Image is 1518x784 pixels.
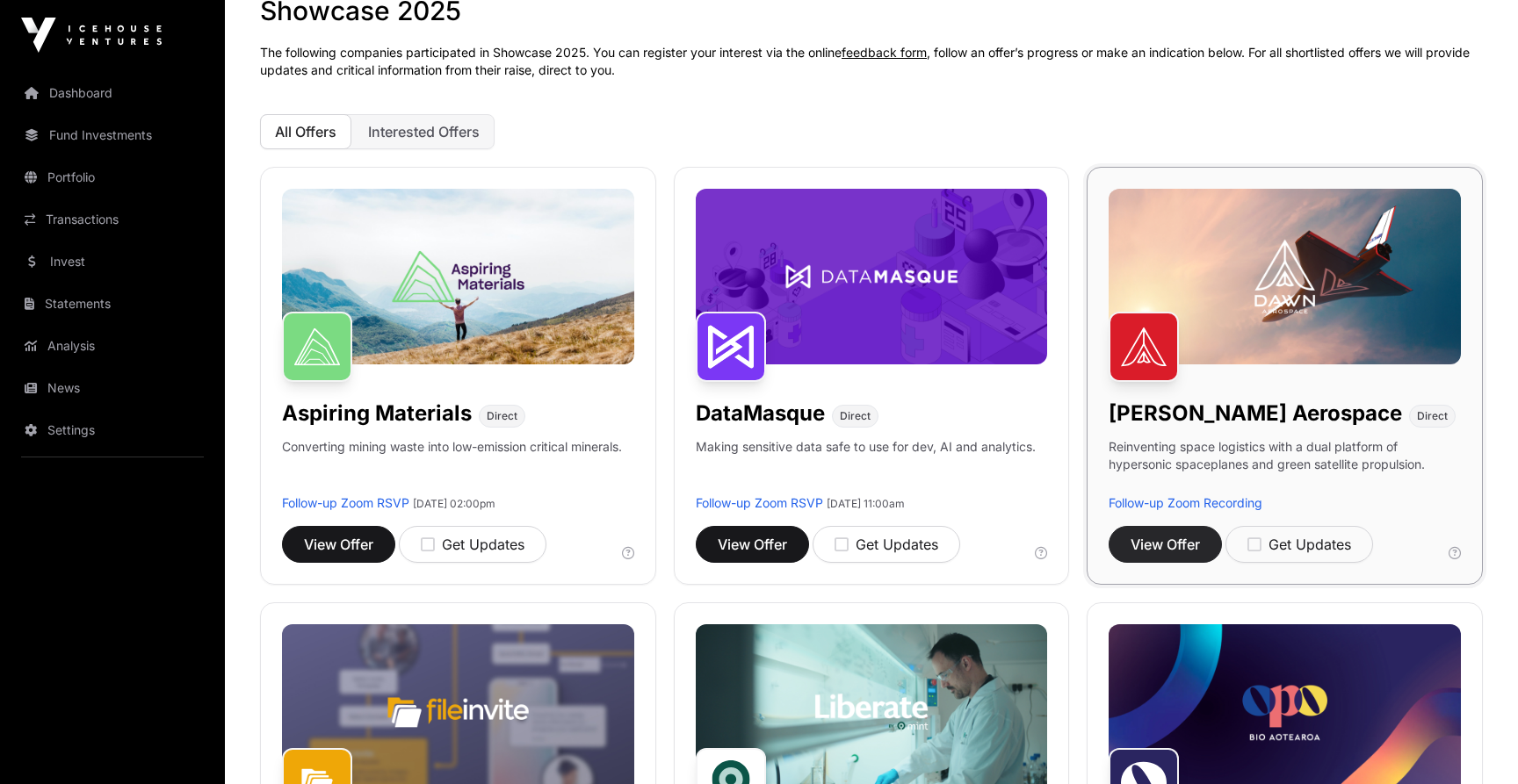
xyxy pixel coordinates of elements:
[696,189,1048,364] img: DataMasque-Banner.jpg
[260,44,1483,79] p: The following companies participated in Showcase 2025. You can register your interest via the onl...
[399,526,546,563] button: Get Updates
[1109,399,1402,428] h1: [PERSON_NAME] Aerospace
[14,158,211,197] a: Portfolio
[282,189,634,364] img: Aspiring-Banner.jpg
[413,497,495,510] span: [DATE] 02:00pm
[14,200,211,239] a: Transactions
[14,74,211,112] a: Dashboard
[21,18,162,53] img: Icehouse Ventures Logo
[14,369,211,407] a: News
[1131,534,1200,555] span: View Offer
[813,526,960,563] button: Get Updates
[14,411,211,450] a: Settings
[696,312,766,382] img: DataMasque
[1225,526,1373,563] button: Get Updates
[840,409,871,423] span: Direct
[1417,409,1448,423] span: Direct
[1109,189,1461,364] img: Dawn-Banner.jpg
[14,242,211,281] a: Invest
[282,526,395,563] button: View Offer
[282,312,352,382] img: Aspiring Materials
[368,123,480,140] span: Interested Offers
[421,534,524,555] div: Get Updates
[1247,534,1351,555] div: Get Updates
[275,123,336,140] span: All Offers
[1430,700,1518,784] iframe: Chat Widget
[487,409,517,423] span: Direct
[14,116,211,155] a: Fund Investments
[835,534,938,555] div: Get Updates
[282,495,409,510] a: Follow-up Zoom RSVP
[353,114,495,149] button: Interested Offers
[696,526,809,563] button: View Offer
[842,45,927,60] a: feedback form
[696,495,823,510] a: Follow-up Zoom RSVP
[696,399,825,428] h1: DataMasque
[14,284,211,323] a: Statements
[718,534,787,555] span: View Offer
[1109,312,1179,382] img: Dawn Aerospace
[827,497,905,510] span: [DATE] 11:00am
[696,438,1036,494] p: Making sensitive data safe to use for dev, AI and analytics.
[1109,526,1222,563] button: View Offer
[282,438,622,494] p: Converting mining waste into low-emission critical minerals.
[304,534,373,555] span: View Offer
[14,327,211,365] a: Analysis
[1109,495,1262,510] a: Follow-up Zoom Recording
[1109,438,1461,494] p: Reinventing space logistics with a dual platform of hypersonic spaceplanes and green satellite pr...
[260,114,351,149] button: All Offers
[282,399,472,428] h1: Aspiring Materials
